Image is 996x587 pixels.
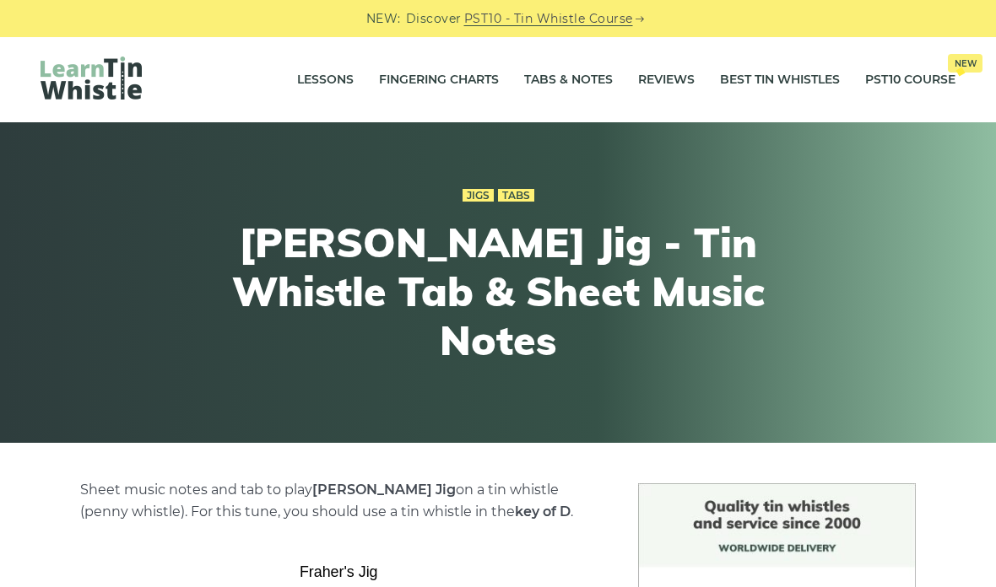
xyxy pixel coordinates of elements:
[297,59,354,101] a: Lessons
[638,59,695,101] a: Reviews
[379,59,499,101] a: Fingering Charts
[720,59,840,101] a: Best Tin Whistles
[865,59,955,101] a: PST10 CourseNew
[463,189,494,202] a: Jigs
[498,189,534,202] a: Tabs
[515,504,571,520] strong: key of D
[41,57,142,100] img: LearnTinWhistle.com
[187,218,809,364] h1: [PERSON_NAME] Jig - Tin Whistle Tab & Sheet Music Notes
[524,59,613,101] a: Tabs & Notes
[312,482,456,498] strong: [PERSON_NAME] Jig
[948,54,982,73] span: New
[80,479,597,523] p: Sheet music notes and tab to play on a tin whistle (penny whistle). For this tune, you should use...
